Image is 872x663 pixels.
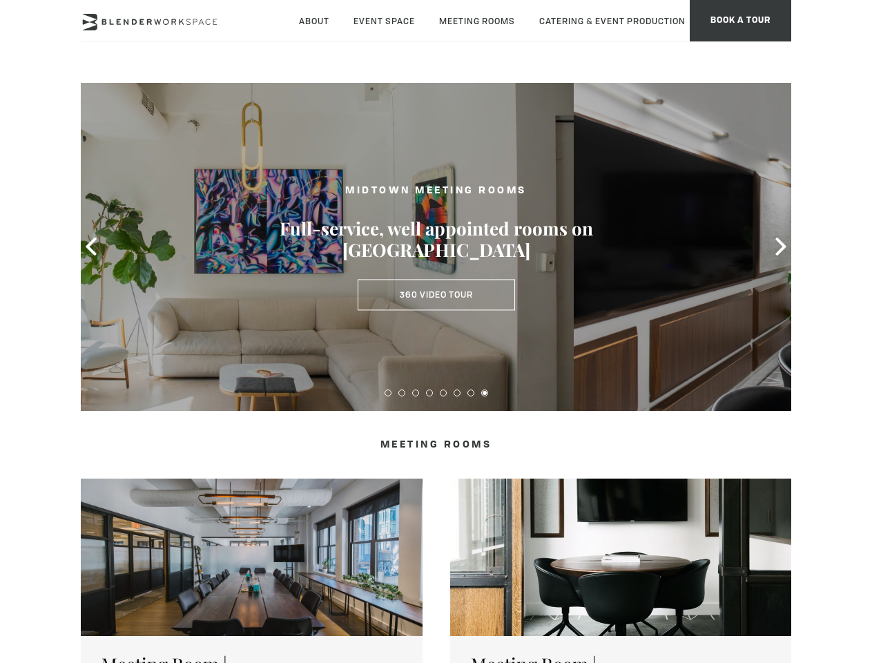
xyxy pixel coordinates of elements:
[358,279,515,311] a: 360 Video Tour
[623,486,872,663] iframe: Chat Widget
[278,183,595,200] h2: MIDTOWN MEETING ROOMS
[150,439,722,451] h4: Meeting Rooms
[278,218,595,261] h3: Full-service, well appointed rooms on [GEOGRAPHIC_DATA]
